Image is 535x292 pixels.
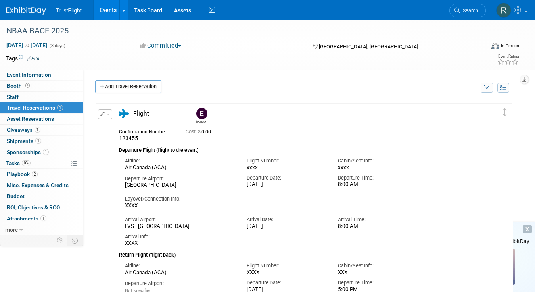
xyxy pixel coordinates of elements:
[125,233,478,240] div: Arrival Info:
[338,262,417,269] div: Cabin/Seat Info:
[319,44,418,50] span: [GEOGRAPHIC_DATA], [GEOGRAPHIC_DATA]
[0,81,83,91] a: Booth
[119,109,129,118] i: Flight
[119,127,174,135] div: Confirmation Number:
[125,182,235,189] div: [GEOGRAPHIC_DATA]
[7,171,38,177] span: Playbook
[0,136,83,147] a: Shipments1
[196,108,207,119] img: Emma Ryan
[247,269,326,276] div: XXXX
[125,195,478,203] div: Layover/Connection Info:
[27,56,40,62] a: Edit
[125,175,235,182] div: Departure Airport:
[247,279,326,286] div: Departure Date:
[247,157,326,164] div: Flight Number:
[125,240,478,247] div: XXXX
[23,42,31,48] span: to
[7,83,31,89] span: Booth
[338,216,417,223] div: Arrival Time:
[338,157,417,164] div: Cabin/Seat Info:
[496,3,511,18] img: Reuben Mann
[338,279,417,286] div: Departure Time:
[6,54,40,62] td: Tags
[125,269,235,276] div: Air Canada (ACA)
[247,164,326,171] div: xxxx
[247,181,326,188] div: [DATE]
[0,147,83,158] a: Sponsorships1
[338,174,417,182] div: Departure Time:
[460,8,478,14] span: Search
[119,142,478,154] div: Departure Flight (flight to the event)
[53,235,67,246] td: Personalize Event Tab Strip
[523,225,532,233] div: Dismiss
[125,164,235,171] div: Air Canada (ACA)
[125,280,235,287] div: Departure Airport:
[7,215,46,222] span: Attachments
[125,223,235,230] div: LVS - [GEOGRAPHIC_DATA]
[0,180,83,191] a: Misc. Expenses & Credits
[7,193,25,199] span: Budget
[22,160,31,166] span: 0%
[338,223,417,230] div: 8:00 AM
[4,24,476,38] div: NBAA BACE 2025
[0,169,83,180] a: Playbook2
[6,160,31,166] span: Tasks
[338,269,417,276] div: XXX
[49,43,65,48] span: (3 days)
[137,42,184,50] button: Committed
[0,158,83,169] a: Tasks0%
[0,92,83,102] a: Staff
[7,204,60,211] span: ROI, Objectives & ROO
[7,149,49,155] span: Sponsorships
[56,7,82,14] span: TrustFlight
[0,102,83,113] a: Travel Reservations1
[484,85,490,91] i: Filter by Traveler
[247,174,326,182] div: Departure Date:
[186,129,214,135] span: 0.00
[0,224,83,235] a: more
[32,171,38,177] span: 2
[7,138,41,144] span: Shipments
[125,262,235,269] div: Airline:
[194,108,208,124] div: Emma Ryan
[133,110,149,117] span: Flight
[0,213,83,224] a: Attachments1
[7,72,51,78] span: Event Information
[43,149,49,155] span: 1
[7,116,54,122] span: Asset Reservations
[0,202,83,213] a: ROI, Objectives & ROO
[0,125,83,135] a: Giveaways1
[95,80,161,93] a: Add Travel Reservation
[500,43,519,49] div: In-Person
[6,42,48,49] span: [DATE] [DATE]
[7,127,40,133] span: Giveaways
[449,4,486,17] a: Search
[125,216,235,223] div: Arrival Airport:
[186,129,201,135] span: Cost: $
[196,119,206,124] div: Emma Ryan
[7,104,63,111] span: Travel Reservations
[119,135,138,141] span: 123455
[57,105,63,111] span: 1
[0,114,83,124] a: Asset Reservations
[125,203,478,209] div: XXXX
[40,215,46,221] span: 1
[443,41,519,53] div: Event Format
[0,70,83,80] a: Event Information
[491,43,499,49] img: Format-Inperson.png
[497,54,519,58] div: Event Rating
[5,226,18,233] span: more
[24,83,31,89] span: Booth not reserved yet
[125,157,235,164] div: Airline:
[338,181,417,188] div: 8:00 AM
[67,235,83,246] td: Toggle Event Tabs
[247,223,326,230] div: [DATE]
[247,262,326,269] div: Flight Number:
[119,247,478,259] div: Return Flight (flight back)
[247,216,326,223] div: Arrival Date:
[35,138,41,144] span: 1
[7,182,69,188] span: Misc. Expenses & Credits
[0,191,83,202] a: Budget
[6,7,46,15] img: ExhibitDay
[7,94,19,100] span: Staff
